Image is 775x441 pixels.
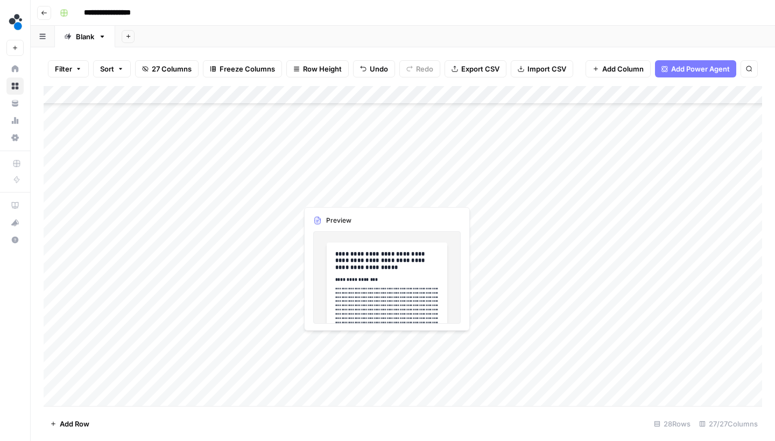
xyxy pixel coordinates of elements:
[135,60,199,77] button: 27 Columns
[6,214,24,231] button: What's new?
[650,415,695,432] div: 28 Rows
[55,63,72,74] span: Filter
[6,60,24,77] a: Home
[286,60,349,77] button: Row Height
[655,60,736,77] button: Add Power Agent
[527,63,566,74] span: Import CSV
[695,415,762,432] div: 27/27 Columns
[220,63,275,74] span: Freeze Columns
[445,60,506,77] button: Export CSV
[6,197,24,214] a: AirOps Academy
[48,60,89,77] button: Filter
[55,26,115,47] a: Blank
[6,12,26,32] img: spot.ai Logo
[6,77,24,95] a: Browse
[6,231,24,248] button: Help + Support
[7,215,23,231] div: What's new?
[511,60,573,77] button: Import CSV
[203,60,282,77] button: Freeze Columns
[370,63,388,74] span: Undo
[76,31,94,42] div: Blank
[6,95,24,112] a: Your Data
[93,60,131,77] button: Sort
[353,60,395,77] button: Undo
[60,418,89,429] span: Add Row
[100,63,114,74] span: Sort
[6,9,24,35] button: Workspace: spot.ai
[399,60,440,77] button: Redo
[602,63,644,74] span: Add Column
[44,415,96,432] button: Add Row
[586,60,651,77] button: Add Column
[303,63,342,74] span: Row Height
[671,63,730,74] span: Add Power Agent
[461,63,499,74] span: Export CSV
[6,129,24,146] a: Settings
[152,63,192,74] span: 27 Columns
[416,63,433,74] span: Redo
[6,112,24,129] a: Usage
